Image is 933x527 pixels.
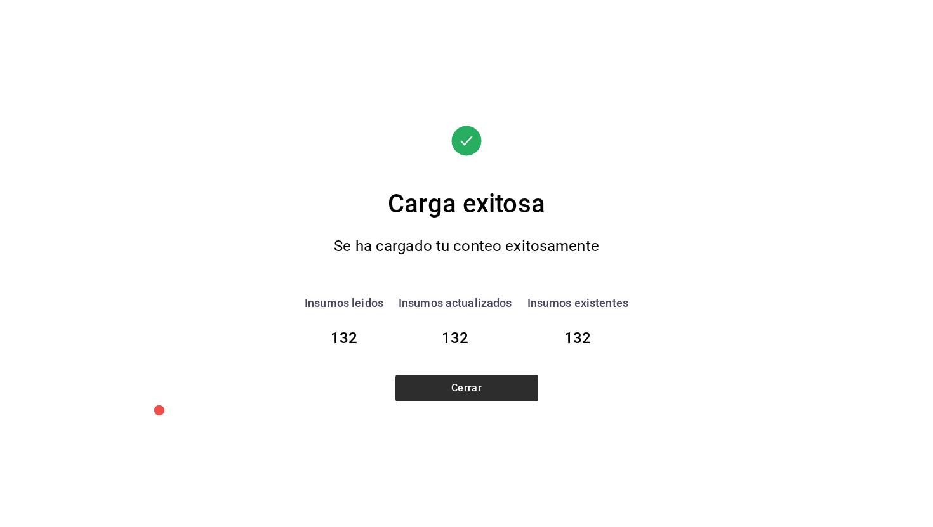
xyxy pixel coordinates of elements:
div: Se ha cargado tu conteo exitosamente [301,233,632,259]
div: Insumos existentes [527,294,628,311]
div: Carga exitosa [276,185,657,223]
div: 132 [305,327,383,349]
div: Insumos actualizados [399,294,512,311]
div: 132 [527,327,628,349]
button: Cerrar [395,375,538,401]
div: 132 [399,327,512,349]
div: Insumos leidos [305,294,383,311]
